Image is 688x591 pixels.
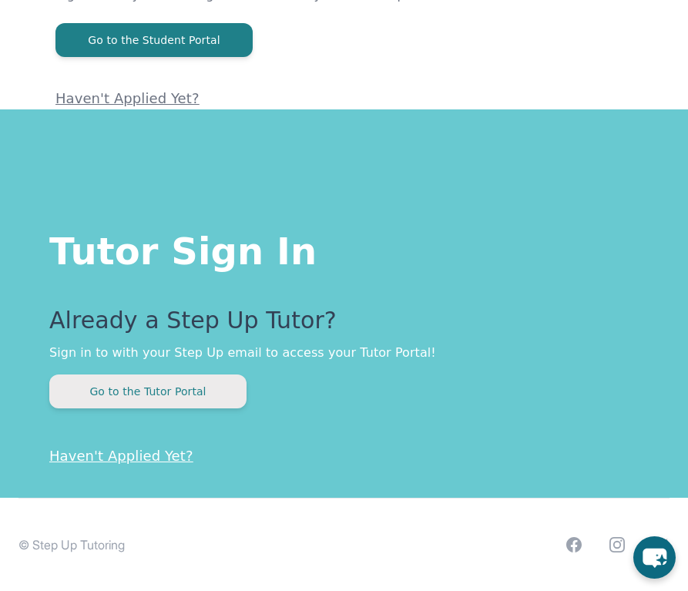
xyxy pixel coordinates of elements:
[633,536,676,579] button: chat-button
[49,384,247,398] a: Go to the Tutor Portal
[18,536,125,554] p: © Step Up Tutoring
[49,344,639,362] p: Sign in to with your Step Up email to access your Tutor Portal!
[55,32,253,47] a: Go to the Student Portal
[55,23,253,57] button: Go to the Student Portal
[49,227,639,270] h1: Tutor Sign In
[49,374,247,408] button: Go to the Tutor Portal
[49,448,193,464] a: Haven't Applied Yet?
[49,307,639,344] p: Already a Step Up Tutor?
[55,90,200,106] a: Haven't Applied Yet?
